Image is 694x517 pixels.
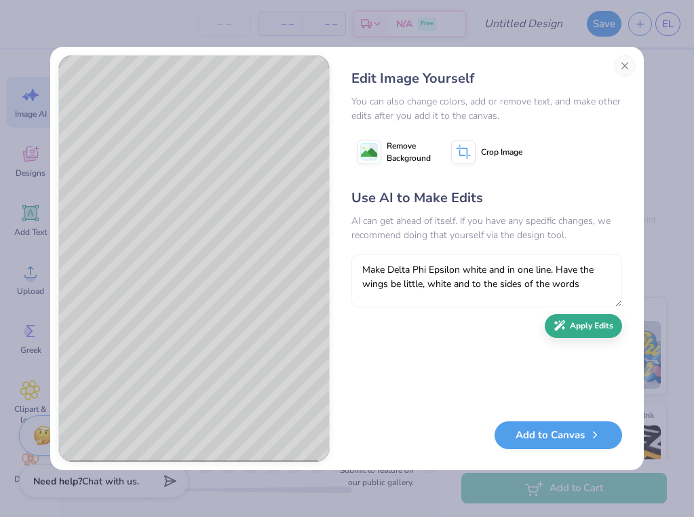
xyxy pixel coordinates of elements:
textarea: Make Delta Phi Epsilon white and in one line. Have the wings be little, white and to the sides of... [351,254,622,307]
div: AI can get ahead of itself. If you have any specific changes, we recommend doing that yourself vi... [351,214,622,242]
button: Remove Background [351,135,436,169]
div: You can also change colors, add or remove text, and make other edits after you add it to the canvas. [351,94,622,123]
div: Use AI to Make Edits [351,188,622,208]
button: Add to Canvas [495,421,622,449]
span: Remove Background [387,140,431,164]
span: Crop Image [481,146,522,158]
button: Close [614,55,636,77]
div: Edit Image Yourself [351,69,622,89]
button: Crop Image [446,135,531,169]
button: Apply Edits [545,314,622,338]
